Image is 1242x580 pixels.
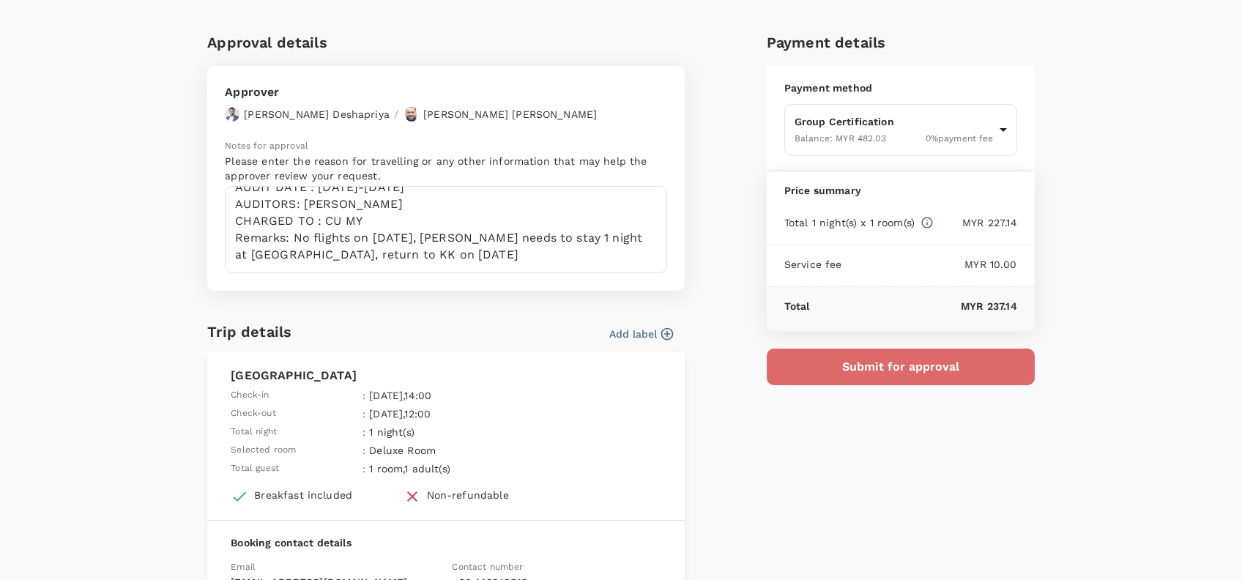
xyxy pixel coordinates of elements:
span: : [362,443,365,458]
div: Non-refundable [427,488,509,502]
span: Email [231,562,256,572]
span: : [362,461,365,476]
span: : [362,425,365,439]
p: [DATE] , 12:00 [369,406,529,421]
p: Notes for approval [225,139,667,154]
p: [PERSON_NAME] [PERSON_NAME] [423,107,597,122]
p: Total 1 night(s) x 1 room(s) [784,215,915,230]
p: [GEOGRAPHIC_DATA] [231,367,661,384]
p: [PERSON_NAME] Deshapriya [244,107,390,122]
div: Breakfast included [254,488,352,502]
span: Total guest [231,461,279,476]
p: MYR 237.14 [810,299,1017,313]
h6: Trip details [207,320,291,343]
p: Price summary [784,183,1017,198]
p: Total [784,299,810,313]
p: 1 night(s) [369,425,529,439]
table: simple table [231,384,532,476]
span: Selected room [231,443,296,458]
span: Contact number [452,562,523,572]
p: Booking contact details [231,535,661,550]
p: 1 room , 1 adult(s) [369,461,529,476]
span: 0 % payment fee [926,133,994,144]
p: Please enter the reason for travelling or any other information that may help the approver review... [225,154,667,183]
span: Total night [231,425,277,439]
div: Group CertificationBalance: MYR 482.030%payment fee [784,104,1017,156]
span: : [362,406,365,421]
span: Check-out [231,406,275,421]
button: Submit for approval [767,349,1035,385]
img: avatar-67b4218f54620.jpeg [404,107,419,122]
p: [DATE] , 14:00 [369,388,529,403]
span: Balance : MYR 482.03 [795,133,886,144]
p: Approver [225,83,597,101]
span: Check-in [231,388,269,403]
p: Service fee [784,257,842,272]
p: Deluxe Room [369,443,529,458]
p: Group Certification [795,114,994,129]
span: : [362,388,365,403]
h6: Payment details [767,31,1035,54]
p: MYR 227.14 [934,215,1017,230]
img: avatar-67a5bcb800f47.png [225,107,239,122]
p: / [394,107,398,122]
p: Payment method [784,81,1017,95]
button: Add label [609,327,673,341]
h6: Approval details [207,31,685,54]
p: MYR 10.00 [842,257,1017,272]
